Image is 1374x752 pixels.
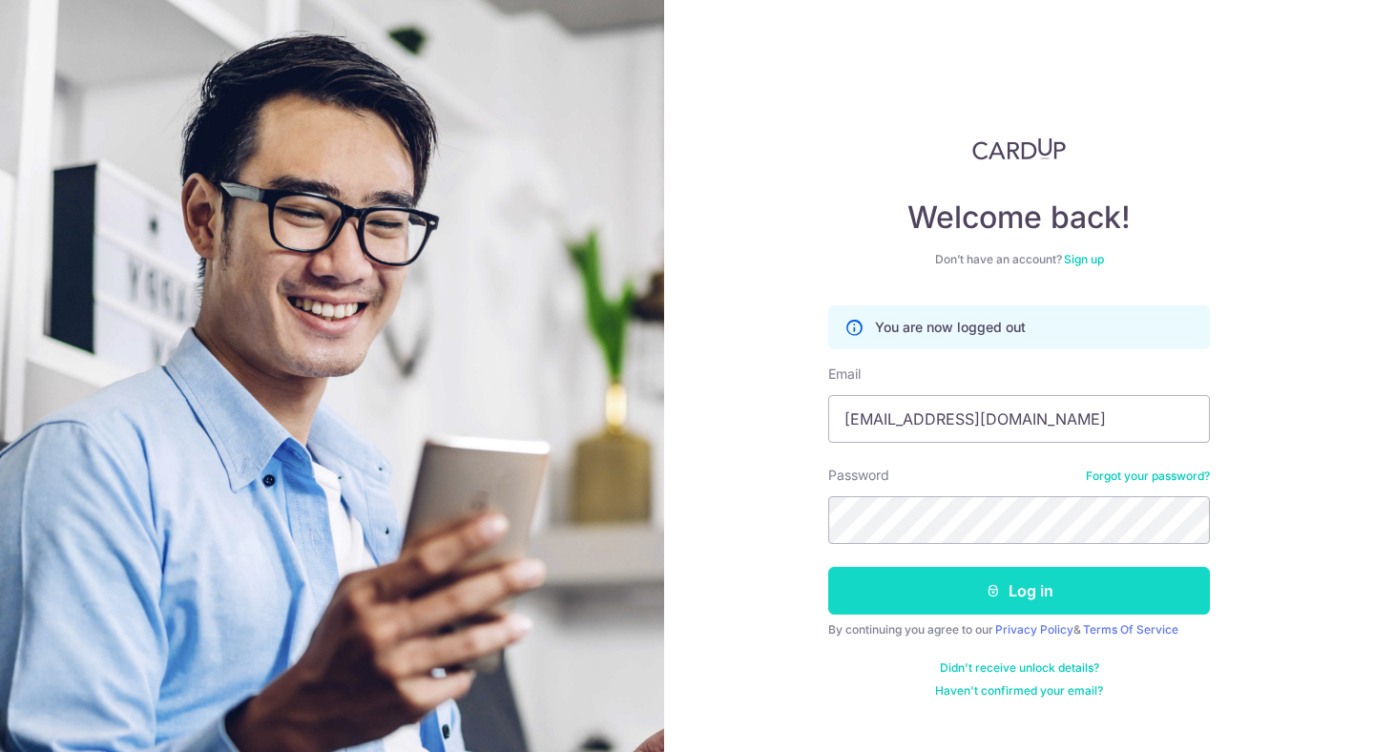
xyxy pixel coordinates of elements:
h4: Welcome back! [828,198,1210,237]
a: Forgot your password? [1086,469,1210,484]
a: Didn't receive unlock details? [940,660,1099,676]
a: Haven't confirmed your email? [935,683,1103,699]
div: By continuing you agree to our & [828,622,1210,637]
label: Password [828,466,889,485]
button: Log in [828,567,1210,615]
p: You are now logged out [875,318,1026,337]
a: Sign up [1064,252,1104,266]
input: Enter your Email [828,395,1210,443]
a: Privacy Policy [995,622,1073,637]
label: Email [828,365,861,384]
img: CardUp Logo [972,137,1066,160]
div: Don’t have an account? [828,252,1210,267]
a: Terms Of Service [1083,622,1178,637]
